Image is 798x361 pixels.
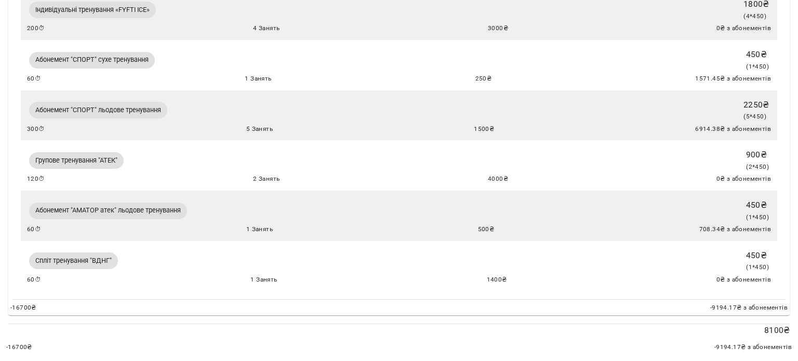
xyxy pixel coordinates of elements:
p: 8100 ₴ [8,324,790,337]
span: Спліт тренування "ВДНГ" [29,256,118,265]
span: 4 Занять [253,23,280,34]
span: ( 1 * 450 ) [746,213,769,221]
p: 2250 ₴ [743,99,769,111]
span: 5 Занять [246,124,273,135]
span: 250 ₴ [475,74,492,84]
p: 450 ₴ [746,249,769,262]
span: 1 Занять [245,74,271,84]
span: 1500 ₴ [474,124,494,135]
p: 450 ₴ [746,48,769,61]
span: Групове тренування "АТЕК" [29,156,124,165]
p: 450 ₴ [746,199,769,211]
span: 1 Занять [246,224,273,235]
span: Індивідуальні тренування «FYFTI ICE» [29,5,156,15]
span: 0 ₴ з абонементів [716,275,771,285]
span: 0 ₴ з абонементів [716,23,771,34]
span: 60 ⏱ [27,74,41,84]
span: -16700 ₴ [6,342,32,353]
span: -9194.17 ₴ з абонементів [714,342,792,353]
span: Абонемент "СПОРТ" льодове тренування [29,105,167,115]
span: 60 ⏱ [27,224,41,235]
span: 1 Занять [250,275,277,285]
span: 1400 ₴ [487,275,507,285]
span: ( 5 * 450 ) [743,113,766,120]
span: 3000 ₴ [488,23,508,34]
span: Абонемент "АМАТОР атек" льодове тренування [29,206,187,215]
span: 6914.38 ₴ з абонементів [695,124,771,135]
span: 120 ⏱ [27,174,45,184]
span: 4000 ₴ [488,174,508,184]
span: ( 4 * 450 ) [743,12,766,20]
span: ( 1 * 450 ) [746,263,769,271]
span: 300 ⏱ [27,124,45,135]
span: 0 ₴ з абонементів [716,174,771,184]
span: -16700 ₴ [10,303,36,313]
span: 708.34 ₴ з абонементів [699,224,771,235]
span: ( 1 * 450 ) [746,63,769,70]
p: 900 ₴ [746,149,769,161]
span: 200 ⏱ [27,23,45,34]
span: -9194.17 ₴ з абонементів [710,303,788,313]
span: 60 ⏱ [27,275,41,285]
span: 1571.45 ₴ з абонементів [695,74,771,84]
span: 2 Занять [253,174,280,184]
span: ( 2 * 450 ) [746,163,769,170]
span: 500 ₴ [478,224,495,235]
span: Абонемент "СПОРТ" сухе тренування [29,55,155,64]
